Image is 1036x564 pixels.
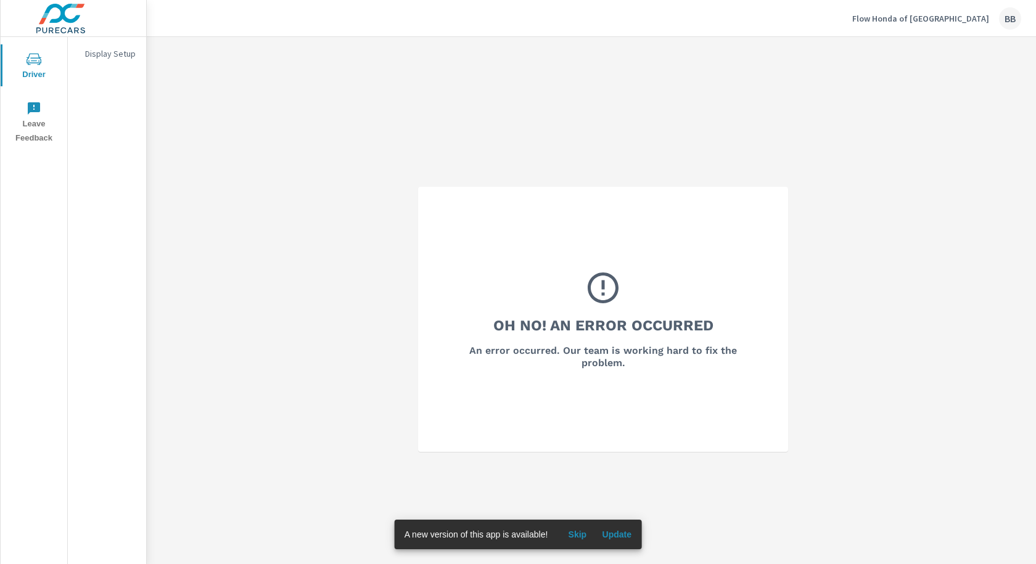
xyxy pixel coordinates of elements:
[999,7,1021,30] div: BB
[562,529,592,540] span: Skip
[85,47,136,60] p: Display Setup
[405,529,548,539] span: A new version of this app is available!
[493,315,713,336] h3: Oh No! An Error Occurred
[602,529,631,540] span: Update
[451,345,755,369] h6: An error occurred. Our team is working hard to fix the problem.
[852,13,989,24] p: Flow Honda of [GEOGRAPHIC_DATA]
[4,101,64,145] span: Leave Feedback
[68,44,146,63] div: Display Setup
[1,37,67,150] div: nav menu
[597,525,636,544] button: Update
[4,52,64,82] span: Driver
[557,525,597,544] button: Skip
